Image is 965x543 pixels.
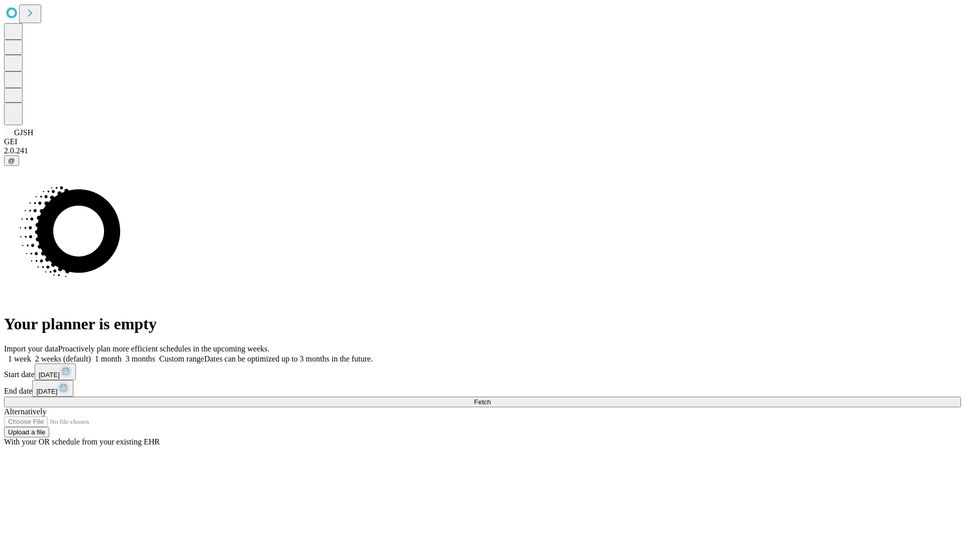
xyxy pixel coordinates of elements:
span: Dates can be optimized up to 3 months in the future. [204,354,372,363]
span: [DATE] [39,371,60,379]
span: GJSH [14,128,33,137]
span: @ [8,157,15,164]
button: [DATE] [32,380,73,397]
span: 2 weeks (default) [35,354,91,363]
button: Upload a file [4,427,49,437]
span: 3 months [126,354,155,363]
div: Start date [4,364,961,380]
div: 2.0.241 [4,146,961,155]
span: Import your data [4,344,58,353]
span: Custom range [159,354,204,363]
span: 1 month [95,354,122,363]
span: Alternatively [4,407,46,416]
button: @ [4,155,19,166]
button: [DATE] [35,364,76,380]
div: End date [4,380,961,397]
span: Fetch [474,398,491,406]
button: Fetch [4,397,961,407]
span: With your OR schedule from your existing EHR [4,437,160,446]
span: 1 week [8,354,31,363]
span: Proactively plan more efficient schedules in the upcoming weeks. [58,344,269,353]
span: [DATE] [36,388,57,395]
div: GEI [4,137,961,146]
h1: Your planner is empty [4,315,961,333]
